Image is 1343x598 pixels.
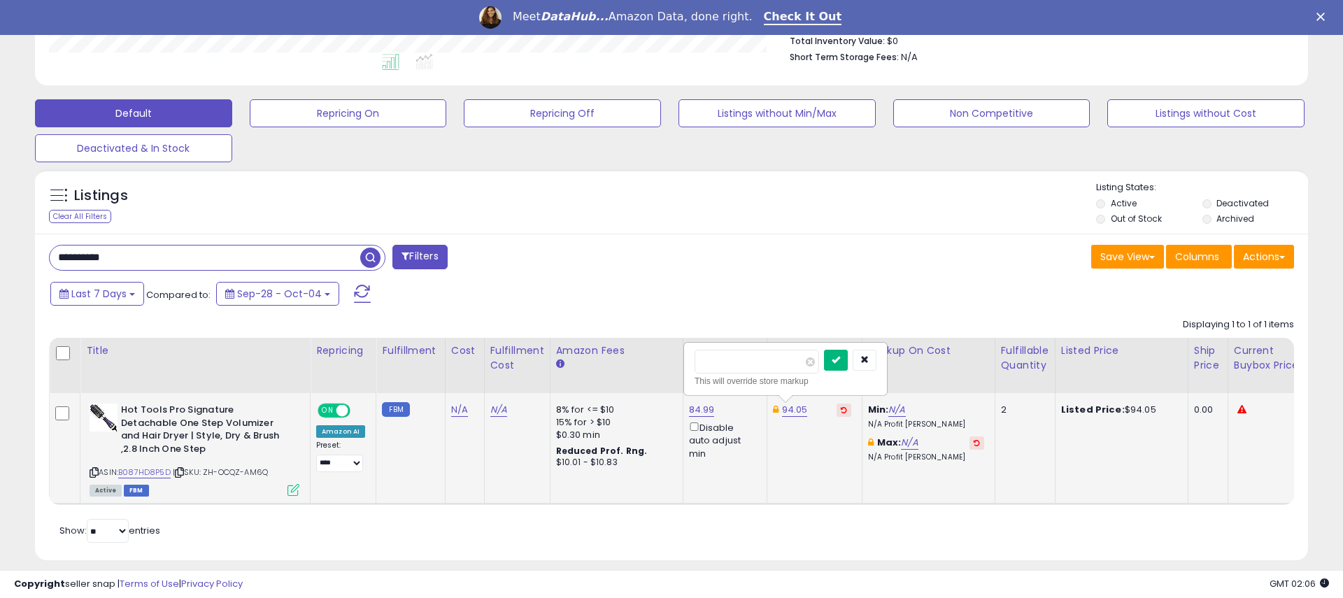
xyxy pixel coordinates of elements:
[1111,197,1137,209] label: Active
[556,445,648,457] b: Reduced Prof. Rng.
[1001,404,1044,416] div: 2
[1061,404,1177,416] div: $94.05
[146,288,211,301] span: Compared to:
[1166,245,1232,269] button: Columns
[868,343,989,358] div: Markup on Cost
[120,577,179,590] a: Terms of Use
[1061,343,1182,358] div: Listed Price
[86,343,304,358] div: Title
[74,186,128,206] h5: Listings
[1194,404,1217,416] div: 0.00
[71,287,127,301] span: Last 7 Days
[1001,343,1049,373] div: Fulfillable Quantity
[250,99,447,127] button: Repricing On
[59,524,160,537] span: Show: entries
[513,10,753,24] div: Meet Amazon Data, done right.
[893,99,1090,127] button: Non Competitive
[90,404,299,494] div: ASIN:
[901,50,918,64] span: N/A
[118,467,171,478] a: B087HD8P5D
[490,343,544,373] div: Fulfillment Cost
[392,245,447,269] button: Filters
[14,578,243,591] div: seller snap | |
[868,403,889,416] b: Min:
[1096,181,1307,194] p: Listing States:
[764,10,842,25] a: Check It Out
[1216,197,1269,209] label: Deactivated
[35,134,232,162] button: Deactivated & In Stock
[1270,577,1329,590] span: 2025-10-13 02:06 GMT
[316,343,370,358] div: Repricing
[1111,213,1162,225] label: Out of Stock
[782,403,808,417] a: 94.05
[479,6,502,29] img: Profile image for Georgie
[348,405,371,417] span: OFF
[173,467,268,478] span: | SKU: ZH-OCQZ-AM6Q
[888,403,905,417] a: N/A
[901,436,918,450] a: N/A
[124,485,149,497] span: FBM
[90,485,122,497] span: All listings currently available for purchase on Amazon
[1091,245,1164,269] button: Save View
[1316,13,1330,21] div: Close
[50,282,144,306] button: Last 7 Days
[877,436,902,449] b: Max:
[556,343,677,358] div: Amazon Fees
[556,404,672,416] div: 8% for <= $10
[556,457,672,469] div: $10.01 - $10.83
[689,420,756,460] div: Disable auto adjust min
[316,441,365,472] div: Preset:
[868,453,984,462] p: N/A Profit [PERSON_NAME]
[1194,343,1222,373] div: Ship Price
[237,287,322,301] span: Sep-28 - Oct-04
[541,10,609,23] i: DataHub...
[451,403,468,417] a: N/A
[1234,343,1306,373] div: Current Buybox Price
[14,577,65,590] strong: Copyright
[319,405,336,417] span: ON
[382,343,439,358] div: Fulfillment
[556,429,672,441] div: $0.30 min
[556,358,564,371] small: Amazon Fees.
[790,35,885,47] b: Total Inventory Value:
[862,338,995,393] th: The percentage added to the cost of goods (COGS) that forms the calculator for Min & Max prices.
[689,403,715,417] a: 84.99
[90,404,118,432] img: 41yM5uNgJ-L._SL40_.jpg
[1107,99,1305,127] button: Listings without Cost
[1061,403,1125,416] b: Listed Price:
[556,416,672,429] div: 15% for > $10
[35,99,232,127] button: Default
[868,420,984,429] p: N/A Profit [PERSON_NAME]
[451,343,478,358] div: Cost
[790,51,899,63] b: Short Term Storage Fees:
[216,282,339,306] button: Sep-28 - Oct-04
[1216,213,1254,225] label: Archived
[49,210,111,223] div: Clear All Filters
[695,374,876,388] div: This will override store markup
[121,404,291,459] b: Hot Tools Pro Signature Detachable One Step Volumizer and Hair Dryer | Style, Dry & Brush ,2.8 In...
[790,31,1284,48] li: $0
[490,403,507,417] a: N/A
[1234,245,1294,269] button: Actions
[464,99,661,127] button: Repricing Off
[316,425,365,438] div: Amazon AI
[1183,318,1294,332] div: Displaying 1 to 1 of 1 items
[382,402,409,417] small: FBM
[181,577,243,590] a: Privacy Policy
[1175,250,1219,264] span: Columns
[678,99,876,127] button: Listings without Min/Max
